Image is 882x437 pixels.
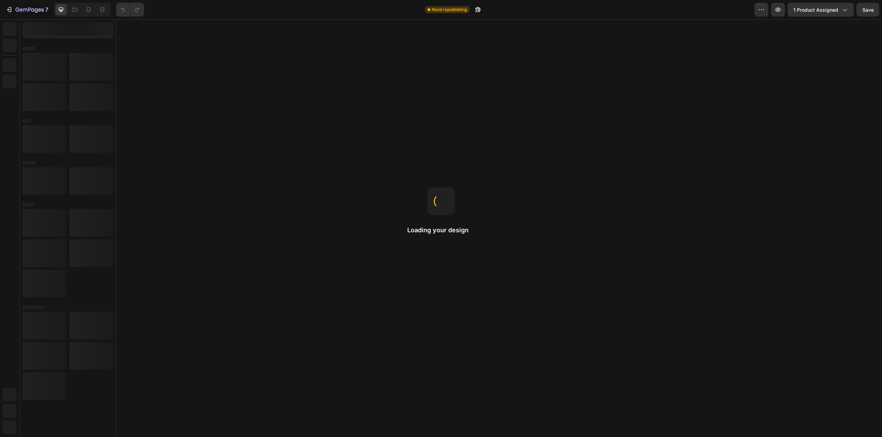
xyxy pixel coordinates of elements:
h2: Loading your design [407,226,475,234]
p: 7 [45,6,48,14]
button: Save [857,3,879,17]
button: 7 [3,3,51,17]
span: 1 product assigned [793,6,838,13]
div: Undo/Redo [116,3,144,17]
span: Save [862,7,874,13]
span: Need republishing [432,7,467,13]
button: 1 product assigned [788,3,854,17]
